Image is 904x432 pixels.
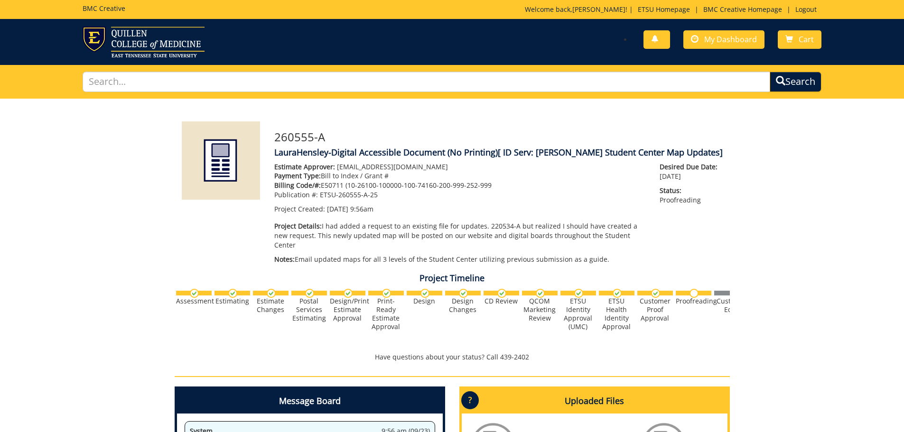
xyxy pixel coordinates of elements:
div: QCOM Marketing Review [522,297,558,322]
p: Email updated maps for all 3 levels of the Student Center utilizing previous submission as a guide. [274,255,646,264]
h4: Project Timeline [175,274,730,283]
p: Have questions about your status? Call 439-2402 [175,352,730,362]
span: Estimate Approver: [274,162,335,171]
div: Customer Edits [714,297,750,314]
div: Postal Services Estimating [291,297,327,322]
div: Design [407,297,442,305]
p: [DATE] [660,162,722,181]
span: Project Created: [274,204,325,213]
p: Welcome back, ! | | | [525,5,821,14]
img: ETSU logo [83,27,205,57]
span: Project Details: [274,221,322,230]
h5: BMC Creative [83,5,125,12]
img: checkmark [190,289,199,298]
img: checkmark [613,289,622,298]
div: ETSU Identity Approval (UMC) [560,297,596,331]
img: checkmark [228,289,237,298]
span: [DATE] 9:56am [327,204,373,213]
img: no [690,289,699,298]
div: Estimating [214,297,250,305]
p: Bill to Index / Grant # [274,171,646,181]
p: E50711 (10-26100-100000-100-74160-200-999-252-999 [274,181,646,190]
img: checkmark [267,289,276,298]
a: ETSU Homepage [633,5,695,14]
h4: LauraHensley-Digital Accessible Document (No Printing) [274,148,723,157]
div: Assessment [176,297,212,305]
h4: Uploaded Files [462,389,727,414]
div: CD Review [484,297,519,305]
h3: 260555-A [274,131,723,143]
img: Product featured image [182,121,260,200]
a: Logout [791,5,821,14]
div: Estimate Changes [253,297,289,314]
div: Customer Proof Approval [637,297,673,322]
img: checkmark [536,289,545,298]
img: checkmark [305,289,314,298]
span: Desired Due Date: [660,162,722,172]
span: Payment Type: [274,171,321,180]
p: ? [461,391,479,409]
span: Billing Code/#: [274,181,321,190]
a: Cart [778,30,821,49]
span: ETSU-260555-A-25 [320,190,378,199]
a: BMC Creative Homepage [699,5,787,14]
span: Status: [660,186,722,195]
div: ETSU Health Identity Approval [599,297,634,331]
span: [ ID Serv: [PERSON_NAME] Student Center Map Updates] [498,147,723,158]
button: Search [770,72,821,92]
a: My Dashboard [683,30,764,49]
img: checkmark [497,289,506,298]
div: Print-Ready Estimate Approval [368,297,404,331]
img: checkmark [574,289,583,298]
h4: Message Board [177,389,443,414]
img: checkmark [420,289,429,298]
div: Design/Print Estimate Approval [330,297,365,322]
p: Proofreading [660,186,722,205]
span: Notes: [274,255,295,264]
p: I had added a request to an existing file for updates. 220534-A but realized I should have create... [274,221,646,250]
img: checkmark [382,289,391,298]
span: My Dashboard [704,34,757,45]
img: checkmark [344,289,353,298]
span: Cart [799,34,814,45]
div: Design Changes [445,297,481,314]
div: Proofreading [676,297,711,305]
img: checkmark [459,289,468,298]
img: checkmark [651,289,660,298]
p: [EMAIL_ADDRESS][DOMAIN_NAME] [274,162,646,172]
input: Search... [83,72,771,92]
span: Publication #: [274,190,318,199]
a: [PERSON_NAME] [572,5,625,14]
